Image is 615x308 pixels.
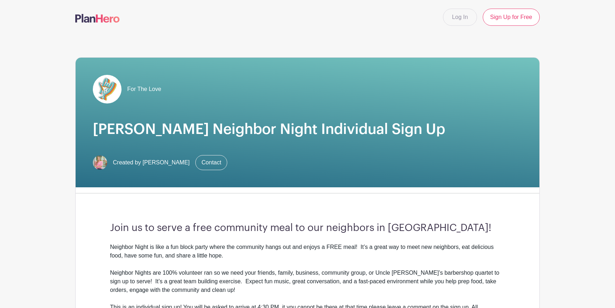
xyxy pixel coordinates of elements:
[75,14,120,23] img: logo-507f7623f17ff9eddc593b1ce0a138ce2505c220e1c5a4e2b4648c50719b7d32.svg
[93,155,107,170] img: 2x2%20headshot.png
[443,9,477,26] a: Log In
[110,222,505,234] h3: Join us to serve a free community meal to our neighbors in [GEOGRAPHIC_DATA]!
[483,9,540,26] a: Sign Up for Free
[110,243,505,260] div: Neighbor Night is like a fun block party where the community hangs out and enjoys a FREE meal! It...
[93,75,121,104] img: pageload-spinner.gif
[195,155,227,170] a: Contact
[127,85,161,93] span: For The Love
[93,121,522,138] h1: [PERSON_NAME] Neighbor Night Individual Sign Up
[113,158,190,167] span: Created by [PERSON_NAME]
